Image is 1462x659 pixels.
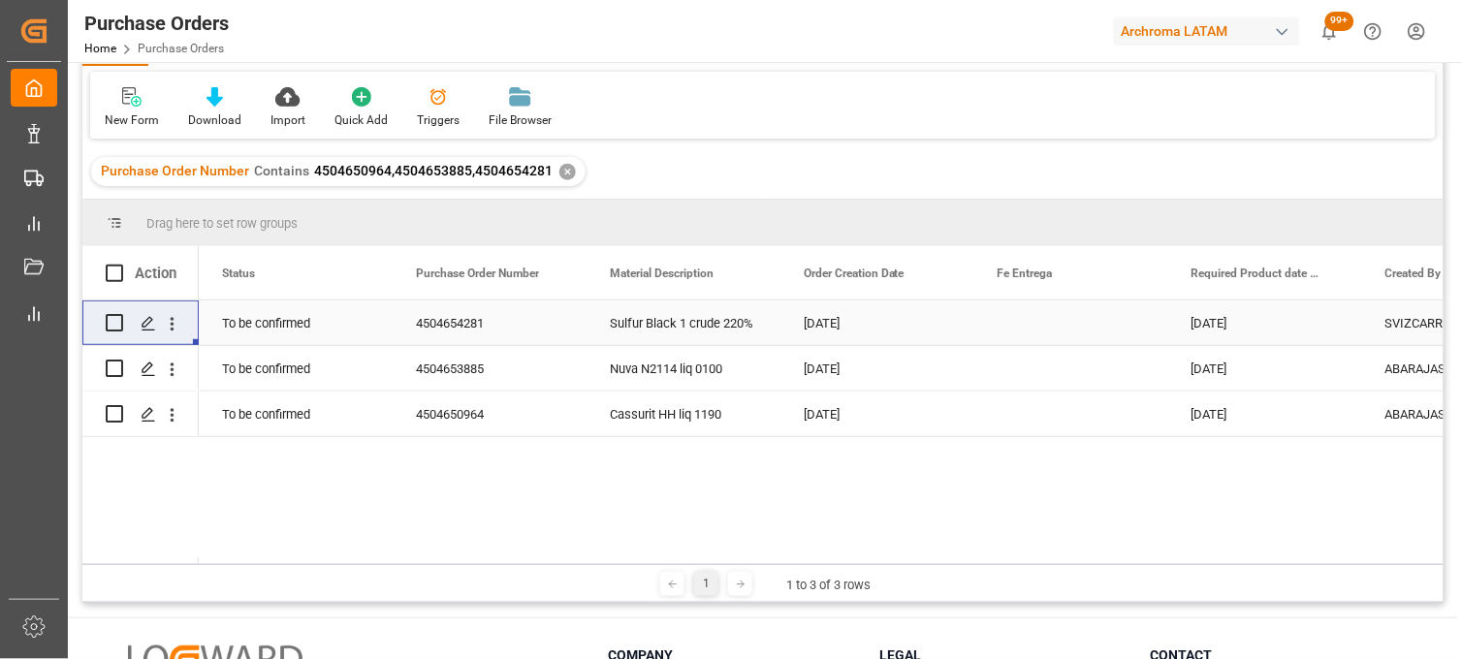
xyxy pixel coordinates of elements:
[199,300,393,345] div: To be confirmed
[780,300,974,345] div: [DATE]
[610,267,714,280] span: Material Description
[1385,267,1442,280] span: Created By
[804,267,905,280] span: Order Creation Date
[222,267,255,280] span: Status
[199,392,393,436] div: To be confirmed
[694,572,718,596] div: 1
[82,392,199,437] div: Press SPACE to select this row.
[587,346,780,391] div: Nuva N2114 liq 0100
[1192,267,1321,280] span: Required Product date (AB)
[1168,392,1362,436] div: [DATE]
[84,42,116,55] a: Home
[587,392,780,436] div: Cassurit HH liq 1190
[1114,13,1308,49] button: Archroma LATAM
[1308,10,1351,53] button: show 100 new notifications
[780,346,974,391] div: [DATE]
[1168,300,1362,345] div: [DATE]
[105,111,159,129] div: New Form
[146,216,298,231] span: Drag here to set row groups
[780,392,974,436] div: [DATE]
[587,300,780,345] div: Sulfur Black 1 crude 220%
[101,163,249,178] span: Purchase Order Number
[135,265,176,282] div: Action
[489,111,552,129] div: File Browser
[417,111,460,129] div: Triggers
[84,9,229,38] div: Purchase Orders
[393,392,587,436] div: 4504650964
[270,111,305,129] div: Import
[1114,17,1300,46] div: Archroma LATAM
[393,346,587,391] div: 4504653885
[416,267,539,280] span: Purchase Order Number
[1168,346,1362,391] div: [DATE]
[393,300,587,345] div: 4504654281
[188,111,241,129] div: Download
[1325,12,1354,31] span: 99+
[199,346,393,391] div: To be confirmed
[1351,10,1395,53] button: Help Center
[82,346,199,392] div: Press SPACE to select this row.
[314,163,553,178] span: 4504650964,4504653885,4504654281
[559,164,576,180] div: ✕
[334,111,388,129] div: Quick Add
[82,300,199,346] div: Press SPACE to select this row.
[786,576,871,595] div: 1 to 3 of 3 rows
[254,163,309,178] span: Contains
[998,267,1053,280] span: Fe Entrega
